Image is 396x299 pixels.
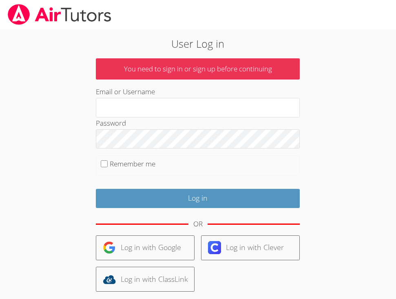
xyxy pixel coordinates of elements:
h2: User Log in [55,36,341,51]
img: airtutors_banner-c4298cdbf04f3fff15de1276eac7730deb9818008684d7c2e4769d2f7ddbe033.png [7,4,112,25]
label: Remember me [110,159,155,168]
label: Email or Username [96,87,155,96]
a: Log in with Clever [201,235,300,260]
img: clever-logo-6eab21bc6e7a338710f1a6ff85c0baf02591cd810cc4098c63d3a4b26e2feb20.svg [208,241,221,254]
label: Password [96,118,126,128]
a: Log in with Google [96,235,195,260]
a: Log in with ClassLink [96,267,195,292]
img: classlink-logo-d6bb404cc1216ec64c9a2012d9dc4662098be43eaf13dc465df04b49fa7ab582.svg [103,273,116,286]
input: Log in [96,189,300,208]
div: OR [193,218,203,230]
p: You need to sign in or sign up before continuing [96,58,300,80]
img: google-logo-50288ca7cdecda66e5e0955fdab243c47b7ad437acaf1139b6f446037453330a.svg [103,241,116,254]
